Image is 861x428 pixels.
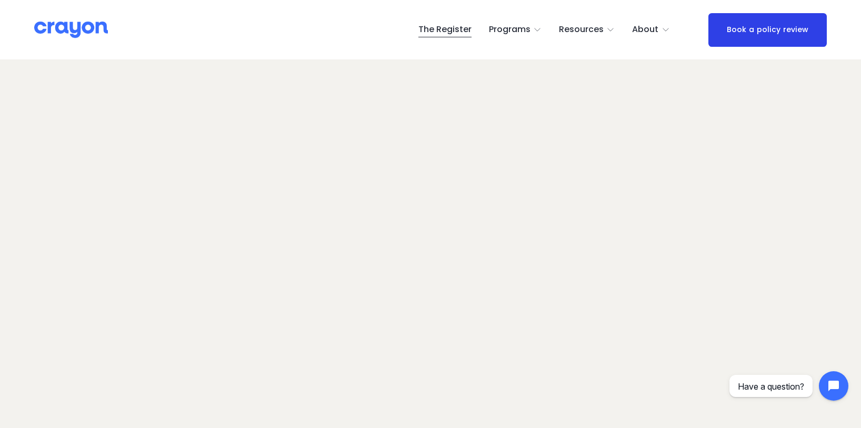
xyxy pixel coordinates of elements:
a: folder dropdown [632,22,670,38]
span: Programs [489,22,530,37]
img: Crayon [34,21,108,39]
span: Resources [559,22,604,37]
a: The Register [418,22,472,38]
a: folder dropdown [489,22,542,38]
a: Book a policy review [708,13,826,47]
span: About [632,22,658,37]
a: folder dropdown [559,22,615,38]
